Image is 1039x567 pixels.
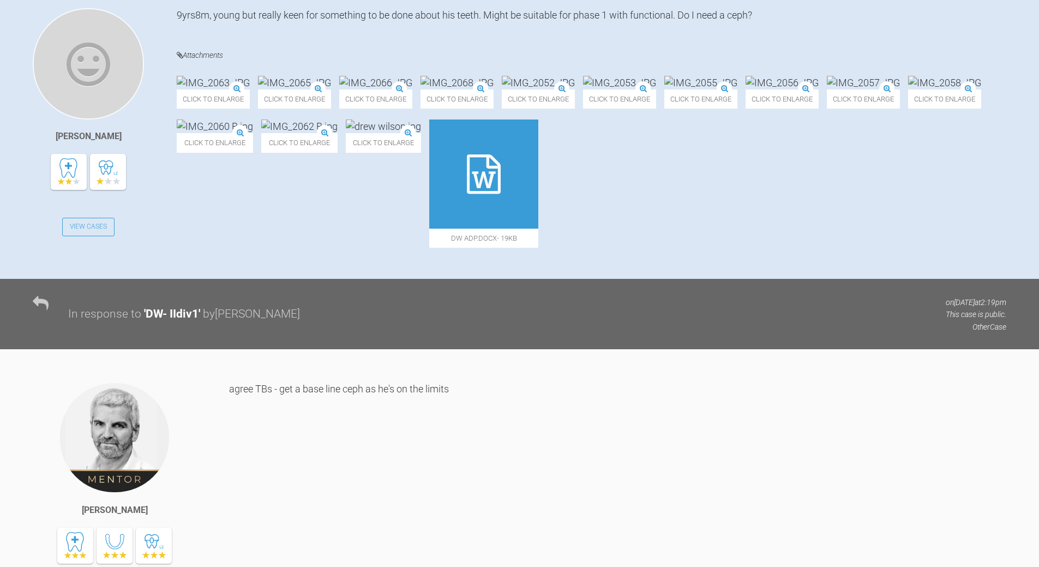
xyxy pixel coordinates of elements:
[33,8,144,120] img: Jessica Nethercote
[908,76,981,89] img: IMG_2058.JPG
[177,133,253,152] span: Click to enlarge
[82,503,148,517] div: [PERSON_NAME]
[421,76,494,89] img: IMG_2068.JPG
[59,382,170,493] img: Ross Hobson
[583,89,656,109] span: Click to enlarge
[502,89,575,109] span: Click to enlarge
[746,76,819,89] img: IMG_2056.JPG
[258,76,331,89] img: IMG_2065.JPG
[664,76,737,89] img: IMG_2055.JPG
[258,89,331,109] span: Click to enlarge
[946,321,1006,333] p: Other Case
[261,120,338,133] img: IMG_2062 B.jpg
[946,296,1006,308] p: on [DATE] at 2:19pm
[203,305,300,324] div: by [PERSON_NAME]
[583,76,656,89] img: IMG_2053.JPG
[68,305,141,324] div: In response to
[421,89,494,109] span: Click to enlarge
[908,89,981,109] span: Click to enlarge
[827,89,900,109] span: Click to enlarge
[502,76,575,89] img: IMG_2052.JPG
[177,89,250,109] span: Click to enlarge
[346,133,421,152] span: Click to enlarge
[346,120,421,133] img: drew wilson.jpg
[339,89,412,109] span: Click to enlarge
[177,49,1006,62] h4: Attachments
[946,308,1006,320] p: This case is public.
[261,133,338,152] span: Click to enlarge
[429,229,538,248] span: DW ADP.docx - 19KB
[664,89,737,109] span: Click to enlarge
[62,218,115,236] a: View Cases
[56,129,122,144] div: [PERSON_NAME]
[827,76,900,89] img: IMG_2057.JPG
[746,89,819,109] span: Click to enlarge
[177,8,1006,32] div: 9yrs8m, young but really keen for something to be done about his teeth. Might be suitable for pha...
[144,305,200,324] div: ' DW- IIdiv1 '
[177,120,253,133] img: IMG_2060 B.jpg
[177,76,250,89] img: IMG_2063.JPG
[339,76,412,89] img: IMG_2066.JPG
